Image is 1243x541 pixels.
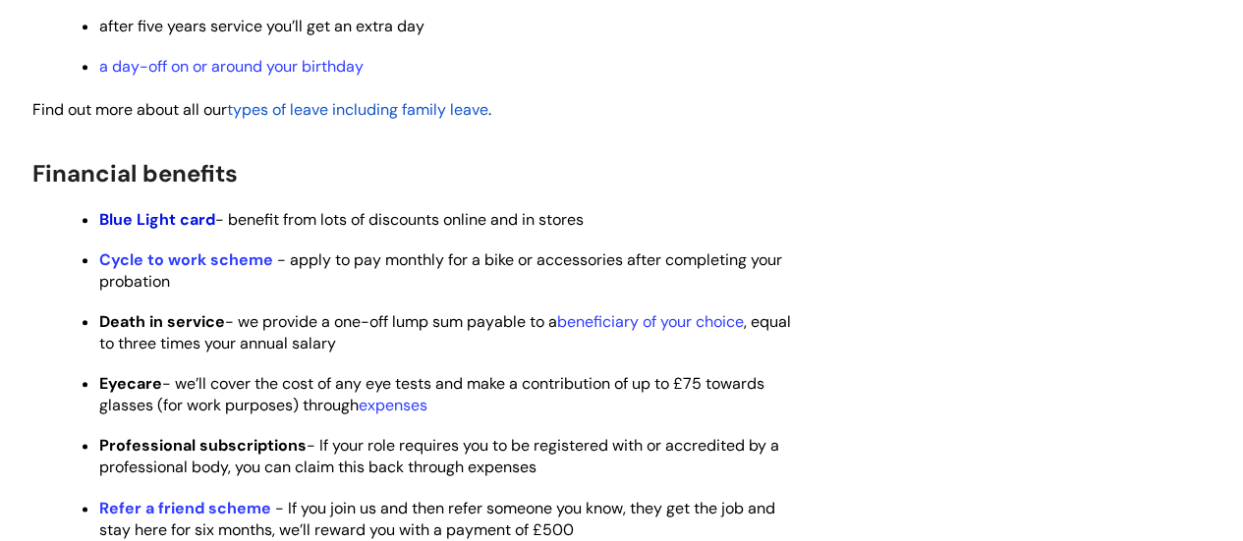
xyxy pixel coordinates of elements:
strong: Death in service [99,311,225,332]
a: Cycle to work scheme [99,249,273,270]
span: after five years service you’ll get an extra day [99,16,424,36]
strong: Eyecare [99,373,162,394]
span: - benefit from lots of discounts online and in stores [99,209,584,230]
span: - If you join us and then refer someone you know, they get the job and stay here for six months, ... [99,498,775,540]
span: - If your role requires you to be registered with or accredited by a professional body, you can c... [99,435,779,477]
strong: Professional subscriptions [99,435,307,456]
span: - apply to pay monthly for a bike or accessories after completing your probation [99,249,782,292]
span: Financial benefits [32,158,238,189]
a: beneficiary of your choice [557,311,744,332]
span: - we provide a one-off lump sum payable to a , equal to three times your annual salary [99,311,791,353]
a: a day-off on or around your birthday [99,56,364,77]
a: Blue Light card [99,209,215,230]
span: . [32,99,491,120]
span: - we’ll cover the cost of any eye tests and make a contribution of up to £75 towards glasses (for... [99,373,764,415]
a: types of leave including family leave [227,99,488,120]
a: expenses [359,395,427,415]
a: Refer a friend scheme [99,498,271,518]
span: Find out more about all our [32,99,227,120]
